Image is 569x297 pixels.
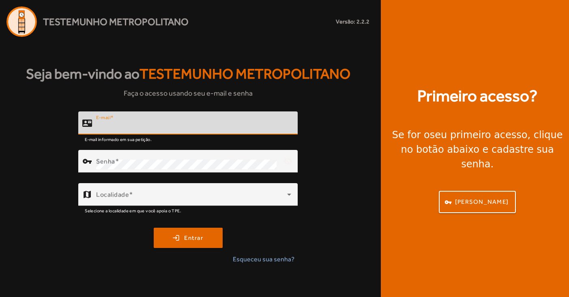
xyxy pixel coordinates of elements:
[430,129,528,141] strong: seu primeiro acesso
[85,206,181,215] mat-hint: Selecione a localidade em que você apoia o TPE.
[417,84,537,108] strong: Primeiro acesso?
[43,15,189,29] span: Testemunho Metropolitano
[154,228,223,248] button: Entrar
[6,6,37,37] img: Logo Agenda
[140,66,350,82] span: Testemunho Metropolitano
[96,158,115,165] mat-label: Senha
[26,63,350,85] strong: Seja bem-vindo ao
[85,135,152,143] mat-hint: E-mail informado em sua petição.
[96,191,129,199] mat-label: Localidade
[184,233,203,243] span: Entrar
[439,191,516,213] button: [PERSON_NAME]
[233,254,294,264] span: Esqueceu sua senha?
[124,88,253,98] span: Faça o acesso usando seu e-mail e senha
[82,190,92,199] mat-icon: map
[391,128,564,171] div: Se for o , clique no botão abaixo e cadastre sua senha.
[455,197,509,207] span: [PERSON_NAME]
[96,115,110,120] mat-label: E-mail
[82,118,92,128] mat-icon: contact_mail
[336,17,369,26] small: Versão: 2.2.2
[278,152,298,171] mat-icon: visibility_off
[82,156,92,166] mat-icon: vpn_key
